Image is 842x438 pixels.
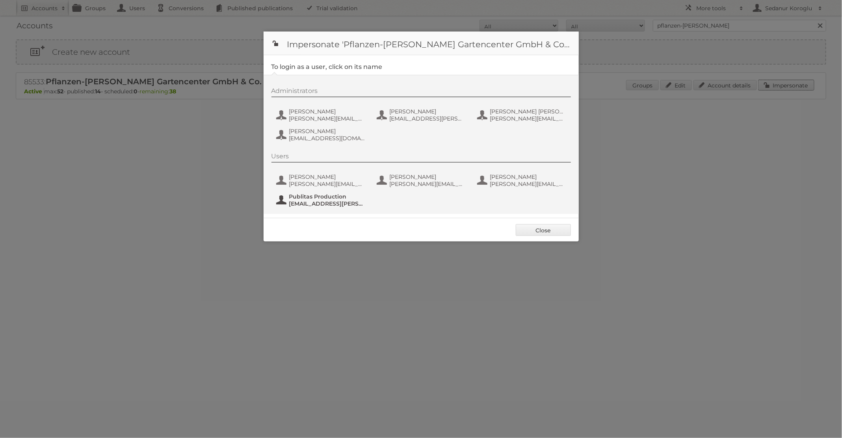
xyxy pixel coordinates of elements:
[289,135,366,142] span: [EMAIL_ADDRESS][DOMAIN_NAME][PERSON_NAME]
[490,173,567,180] span: [PERSON_NAME]
[476,173,569,188] button: [PERSON_NAME] [PERSON_NAME][EMAIL_ADDRESS][PERSON_NAME][DOMAIN_NAME]
[490,180,567,187] span: [PERSON_NAME][EMAIL_ADDRESS][PERSON_NAME][DOMAIN_NAME]
[490,115,567,122] span: [PERSON_NAME][EMAIL_ADDRESS][PERSON_NAME][DOMAIN_NAME][PERSON_NAME]
[490,108,567,115] span: [PERSON_NAME] [PERSON_NAME]
[275,192,368,208] button: Publitas Production [EMAIL_ADDRESS][PERSON_NAME][DOMAIN_NAME]
[271,63,383,71] legend: To login as a user, click on its name
[390,173,466,180] span: [PERSON_NAME]
[289,173,366,180] span: [PERSON_NAME]
[271,152,571,163] div: Users
[516,224,571,236] a: Close
[289,128,366,135] span: [PERSON_NAME]
[390,108,466,115] span: [PERSON_NAME]
[275,127,368,143] button: [PERSON_NAME] [EMAIL_ADDRESS][DOMAIN_NAME][PERSON_NAME]
[289,108,366,115] span: [PERSON_NAME]
[289,115,366,122] span: [PERSON_NAME][EMAIL_ADDRESS][PERSON_NAME][DOMAIN_NAME][PERSON_NAME]
[390,180,466,187] span: [PERSON_NAME][EMAIL_ADDRESS][PERSON_NAME][DOMAIN_NAME][PERSON_NAME]
[275,173,368,188] button: [PERSON_NAME] [PERSON_NAME][EMAIL_ADDRESS][PERSON_NAME][DOMAIN_NAME][PERSON_NAME]
[376,173,468,188] button: [PERSON_NAME] [PERSON_NAME][EMAIL_ADDRESS][PERSON_NAME][DOMAIN_NAME][PERSON_NAME]
[275,107,368,123] button: [PERSON_NAME] [PERSON_NAME][EMAIL_ADDRESS][PERSON_NAME][DOMAIN_NAME][PERSON_NAME]
[289,180,366,187] span: [PERSON_NAME][EMAIL_ADDRESS][PERSON_NAME][DOMAIN_NAME][PERSON_NAME]
[271,87,571,97] div: Administrators
[289,200,366,207] span: [EMAIL_ADDRESS][PERSON_NAME][DOMAIN_NAME]
[476,107,569,123] button: [PERSON_NAME] [PERSON_NAME] [PERSON_NAME][EMAIL_ADDRESS][PERSON_NAME][DOMAIN_NAME][PERSON_NAME]
[390,115,466,122] span: [EMAIL_ADDRESS][PERSON_NAME][DOMAIN_NAME][PERSON_NAME]
[264,32,579,55] h1: Impersonate 'Pflanzen-[PERSON_NAME] Gartencenter GmbH & Co. KG'
[376,107,468,123] button: [PERSON_NAME] [EMAIL_ADDRESS][PERSON_NAME][DOMAIN_NAME][PERSON_NAME]
[289,193,366,200] span: Publitas Production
